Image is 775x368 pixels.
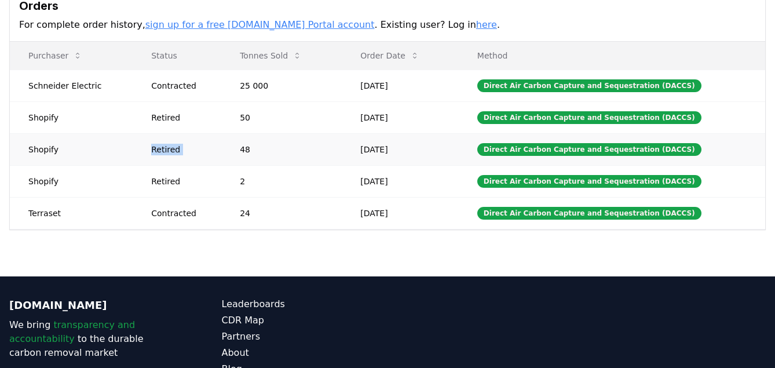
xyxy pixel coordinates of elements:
[477,79,701,92] div: Direct Air Carbon Capture and Sequestration (DACCS)
[342,165,459,197] td: [DATE]
[477,111,701,124] div: Direct Air Carbon Capture and Sequestration (DACCS)
[142,50,212,61] p: Status
[222,346,388,360] a: About
[476,19,497,30] a: here
[477,207,701,220] div: Direct Air Carbon Capture and Sequestration (DACCS)
[10,133,133,165] td: Shopify
[151,144,212,155] div: Retired
[9,319,135,344] span: transparency and accountability
[221,101,342,133] td: 50
[342,70,459,101] td: [DATE]
[222,330,388,344] a: Partners
[151,207,212,219] div: Contracted
[9,297,176,314] p: [DOMAIN_NAME]
[10,101,133,133] td: Shopify
[151,112,212,123] div: Retired
[19,44,92,67] button: Purchaser
[221,133,342,165] td: 48
[221,165,342,197] td: 2
[342,133,459,165] td: [DATE]
[10,70,133,101] td: Schneider Electric
[222,314,388,327] a: CDR Map
[342,101,459,133] td: [DATE]
[477,175,701,188] div: Direct Air Carbon Capture and Sequestration (DACCS)
[342,197,459,229] td: [DATE]
[351,44,429,67] button: Order Date
[151,80,212,92] div: Contracted
[477,143,701,156] div: Direct Air Carbon Capture and Sequestration (DACCS)
[221,70,342,101] td: 25 000
[222,297,388,311] a: Leaderboards
[151,176,212,187] div: Retired
[231,44,311,67] button: Tonnes Sold
[221,197,342,229] td: 24
[145,19,375,30] a: sign up for a free [DOMAIN_NAME] Portal account
[9,318,176,360] p: We bring to the durable carbon removal market
[10,197,133,229] td: Terraset
[468,50,756,61] p: Method
[19,18,756,32] p: For complete order history, . Existing user? Log in .
[10,165,133,197] td: Shopify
